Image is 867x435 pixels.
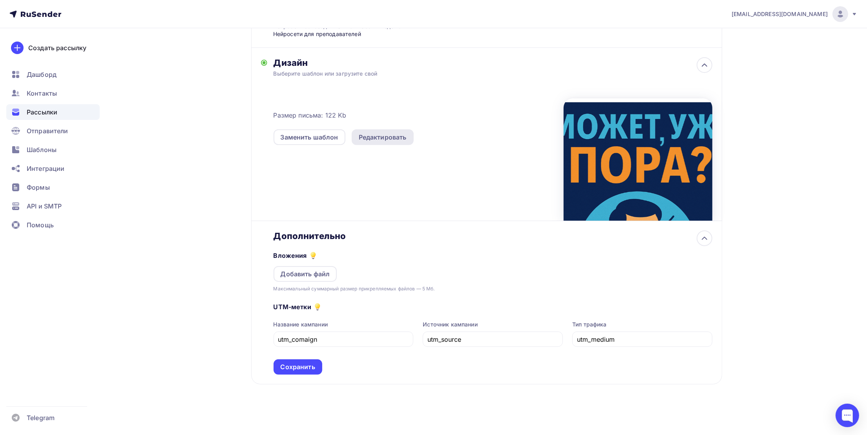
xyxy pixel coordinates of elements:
span: Контакты [27,89,57,98]
span: Размер письма: 122 Kb [274,111,347,120]
a: Шаблоны [6,142,100,158]
input: utm_medium [577,335,708,344]
span: Помощь [27,220,54,230]
div: Выберите шаблон или загрузите свой [274,70,669,78]
div: Дизайн [274,57,712,68]
input: utm_campaign [278,335,409,344]
a: [EMAIL_ADDRESS][DOMAIN_NAME] [732,6,858,22]
span: Рассылки [27,107,57,117]
div: Заменить шаблон [281,132,338,142]
span: Дашборд [27,70,57,79]
span: [EMAIL_ADDRESS][DOMAIN_NAME] [732,10,828,18]
span: Формы [27,183,50,192]
span: API и SMTP [27,201,62,211]
h5: Вложения [274,251,307,260]
div: Тип трафика [572,321,712,328]
span: Отправители [27,126,68,136]
a: Дашборд [6,67,100,82]
div: Название кампании [274,321,414,328]
input: utm_source [427,335,559,344]
div: Нейросети для преподавателей [273,30,428,38]
div: Максимальный суммарный размер прикрепляемых файлов — 5 Мб. [274,285,435,293]
span: Интеграции [27,164,64,173]
div: Сохранить [281,362,315,372]
span: Telegram [27,413,55,422]
a: Отправители [6,123,100,139]
div: Редактировать [359,132,407,142]
a: Рассылки [6,104,100,120]
span: Шаблоны [27,145,57,154]
a: Контакты [6,85,100,101]
div: Добавить файл [281,269,330,279]
div: Источник кампании [423,321,563,328]
a: Формы [6,179,100,195]
h5: UTM-метки [274,302,311,312]
div: Дополнительно [274,230,712,241]
div: Создать рассылку [28,43,86,53]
